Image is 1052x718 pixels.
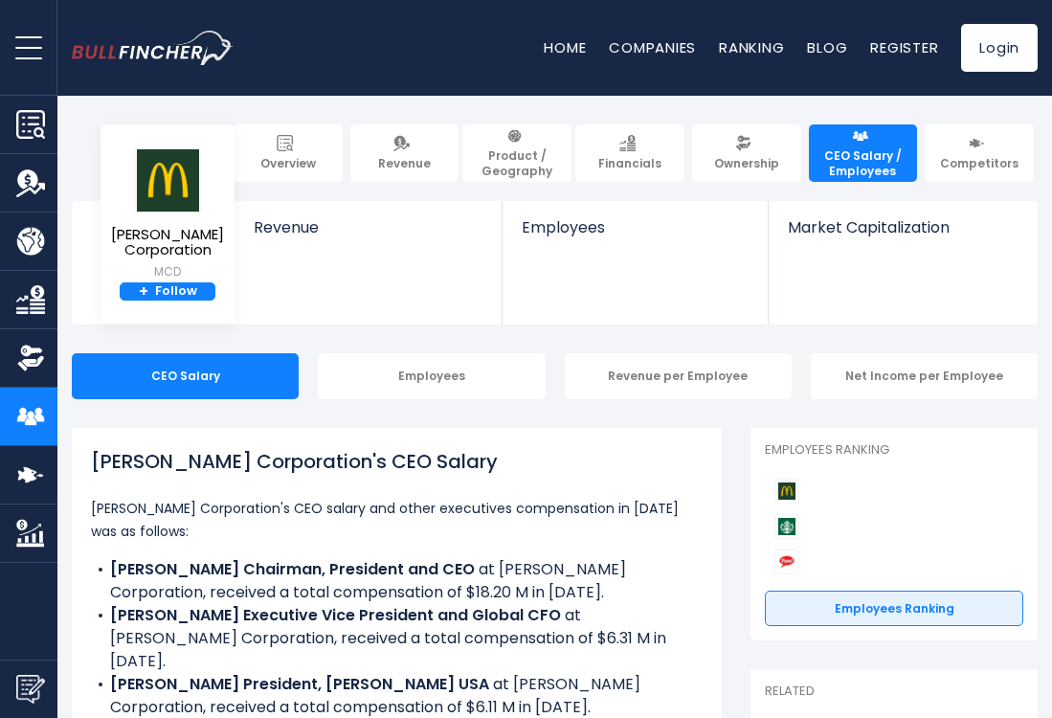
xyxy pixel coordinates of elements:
img: MCD logo [134,148,201,213]
span: Revenue [378,156,431,171]
img: Yum! Brands competitors logo [774,550,799,574]
a: Ranking [719,37,784,57]
a: +Follow [120,282,215,302]
img: Ownership [16,344,45,372]
a: Blog [807,37,847,57]
p: Employees Ranking [765,442,1023,459]
b: [PERSON_NAME] Executive Vice President and Global CFO ​ [110,604,565,626]
a: Revenue [350,124,459,182]
a: Overview [234,124,343,182]
a: Product / Geography [462,124,571,182]
li: at [PERSON_NAME] Corporation, received a total compensation of $6.31 M in [DATE]. [91,604,703,673]
div: Revenue per Employee [565,353,792,399]
a: Competitors [925,124,1034,182]
strong: + [139,283,148,301]
span: CEO Salary / Employees [817,148,909,178]
p: Related [765,684,1023,700]
span: Employees [522,218,750,236]
span: Revenue [254,218,483,236]
div: CEO Salary [72,353,299,399]
span: Market Capitalization [788,218,1017,236]
span: Overview [260,156,316,171]
div: Employees [318,353,545,399]
a: Companies [609,37,696,57]
a: Market Capitalization [769,201,1036,269]
span: Product / Geography [471,148,563,178]
li: at [PERSON_NAME] Corporation, received a total compensation of $18.20 M in [DATE]. [91,558,703,604]
a: Ownership [692,124,801,182]
div: Net Income per Employee [811,353,1038,399]
a: [PERSON_NAME] Corporation MCD [110,147,225,282]
p: [PERSON_NAME] Corporation's CEO salary and other executives compensation in [DATE] was as follows: [91,497,703,543]
span: Competitors [940,156,1018,171]
a: Employees [503,201,769,269]
a: Go to homepage [72,31,262,65]
img: bullfincher logo [72,31,234,65]
a: Financials [575,124,684,182]
span: Ownership [714,156,779,171]
small: MCD [111,263,224,280]
a: Login [961,24,1038,72]
span: [PERSON_NAME] Corporation [111,227,224,258]
a: CEO Salary / Employees [809,124,918,182]
a: Register [870,37,938,57]
h1: [PERSON_NAME] Corporation's CEO Salary [91,447,703,476]
img: McDonald's Corporation competitors logo [774,479,799,504]
a: Revenue [235,201,503,269]
b: [PERSON_NAME] President, [PERSON_NAME] USA ​ [110,673,493,695]
a: Employees Ranking [765,591,1023,627]
span: Financials [598,156,661,171]
a: Home [544,37,586,57]
b: [PERSON_NAME] Chairman, President and CEO ​ [110,558,479,580]
img: Starbucks Corporation competitors logo [774,514,799,539]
